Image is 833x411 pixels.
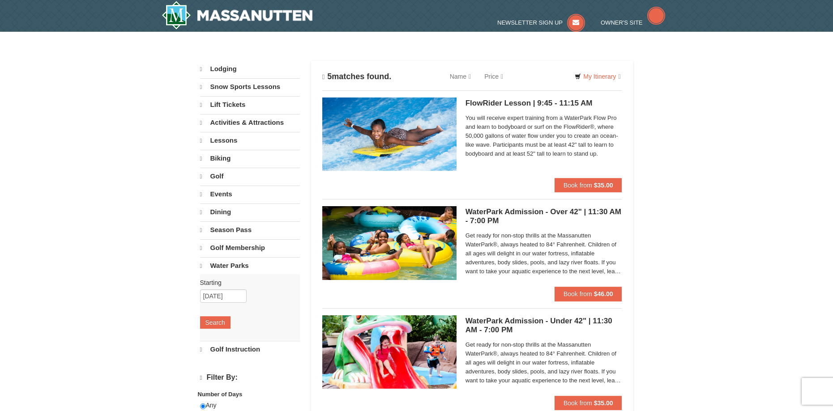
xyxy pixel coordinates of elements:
button: Book from $46.00 [555,287,622,301]
button: Book from $35.00 [555,396,622,410]
strong: $35.00 [594,399,613,407]
strong: Number of Days [198,391,243,398]
a: Dining [200,203,300,220]
a: Newsletter Sign Up [497,19,585,26]
button: Book from $35.00 [555,178,622,192]
h5: WaterPark Admission - Over 42" | 11:30 AM - 7:00 PM [466,208,622,225]
strong: $35.00 [594,182,613,189]
a: Price [478,68,510,85]
a: Season Pass [200,221,300,238]
label: Starting [200,278,293,287]
a: Name [443,68,478,85]
a: Lessons [200,132,300,149]
span: Book from [564,399,592,407]
span: Book from [564,290,592,297]
a: Events [200,186,300,203]
img: 6619917-1560-394ba125.jpg [322,206,457,280]
a: Snow Sports Lessons [200,78,300,95]
span: You will receive expert training from a WaterPark Flow Pro and learn to bodyboard or surf on the ... [466,114,622,158]
span: Newsletter Sign Up [497,19,563,26]
button: Search [200,316,231,329]
img: Massanutten Resort Logo [162,1,313,30]
a: Golf Membership [200,239,300,256]
h4: Filter By: [200,373,300,382]
span: Get ready for non-stop thrills at the Massanutten WaterPark®, always heated to 84° Fahrenheit. Ch... [466,231,622,276]
h5: FlowRider Lesson | 9:45 - 11:15 AM [466,99,622,108]
img: 6619917-1570-0b90b492.jpg [322,315,457,389]
span: Book from [564,182,592,189]
span: Owner's Site [601,19,643,26]
a: Lodging [200,61,300,77]
a: Owner's Site [601,19,665,26]
a: Activities & Attractions [200,114,300,131]
a: Water Parks [200,257,300,274]
a: Massanutten Resort [162,1,313,30]
span: Get ready for non-stop thrills at the Massanutten WaterPark®, always heated to 84° Fahrenheit. Ch... [466,340,622,385]
a: Golf [200,168,300,185]
a: Golf Instruction [200,341,300,358]
strong: $46.00 [594,290,613,297]
a: Lift Tickets [200,96,300,113]
a: Biking [200,150,300,167]
img: 6619917-216-363963c7.jpg [322,97,457,171]
h5: WaterPark Admission - Under 42" | 11:30 AM - 7:00 PM [466,317,622,335]
a: My Itinerary [569,70,626,83]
